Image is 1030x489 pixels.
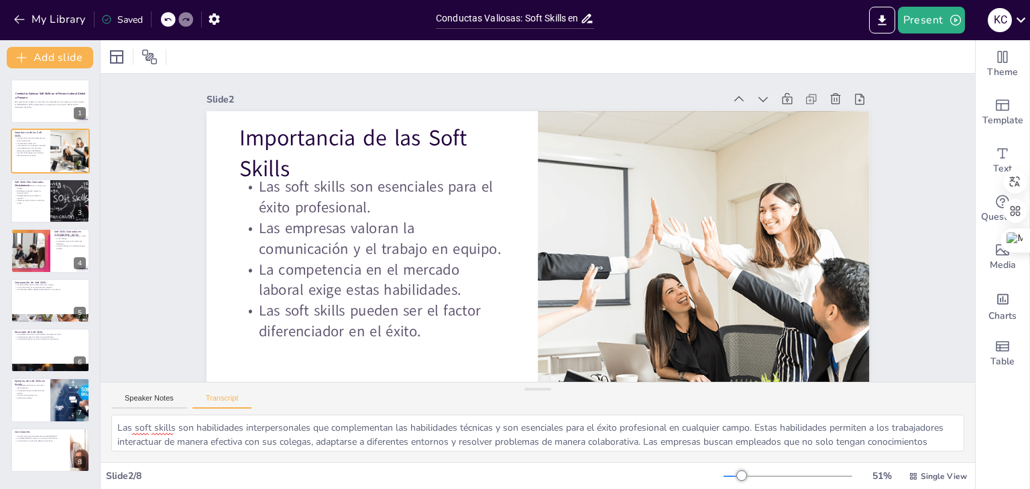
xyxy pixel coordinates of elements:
[15,336,86,338] p: La experiencia práctica refuerza el aprendizaje.
[11,328,90,372] div: 6
[15,333,86,336] p: La colaboración entre universidades y empresas es clave.
[869,7,895,33] button: Export to PowerPoint
[15,190,46,194] p: El trabajo en equipo mejora la productividad.
[106,470,724,482] div: Slide 2 / 8
[15,283,86,286] p: Las prioridades de soft skills varían por cultura.
[54,235,86,240] p: La resolución de problemas es crucial en el trabajo.
[15,147,46,151] p: La competencia en el mercado laboral exige estas habilidades.
[15,286,86,289] p: La comunicación es universalmente valorada.
[988,309,1017,324] span: Charts
[15,437,66,439] p: La adaptabilidad es clave en un entorno cambiante.
[15,390,46,395] p: La empatía mejora la dinámica del equipo.
[74,307,86,319] div: 5
[221,59,738,126] div: Slide 2
[11,179,90,223] div: 3
[15,435,66,437] p: Las soft skills son esenciales para la empleabilidad.
[74,407,86,419] div: 7
[15,185,46,190] p: Comunicación efectiva es clave en el trabajo.
[54,245,86,250] p: La ética laboral es fundamental para el éxito.
[11,228,90,273] div: 4
[15,180,46,188] p: Soft Skills Más Valoradas Globalmente
[15,330,86,334] p: Desarrollo de Soft Skills
[111,394,187,409] button: Speaker Notes
[74,157,86,169] div: 2
[976,330,1029,378] div: Add a table
[11,279,90,323] div: 5
[74,107,86,119] div: 1
[987,65,1018,80] span: Theme
[15,137,46,141] p: Las soft skills son esenciales para el éxito profesional.
[990,354,1015,369] span: Table
[11,129,90,173] div: 2
[988,8,1012,32] div: K C
[15,288,86,291] p: Las empresas deben adaptar expectativas a su contexto.
[15,429,66,433] p: Conclusiones
[866,470,898,482] div: 51 %
[229,269,498,338] p: Las soft skills pueden ser el factor diferenciador en el éxito.
[988,7,1012,33] button: K C
[976,88,1029,137] div: Add ready made slides
[101,13,143,26] div: Saved
[436,9,580,28] input: Insert title
[15,141,46,146] p: Las empresas valoran la comunicación y el trabajo en equipo.
[982,113,1023,128] span: Template
[15,338,86,341] p: La retroalimentación continua impulsa el crecimiento.
[74,207,86,219] div: 3
[54,230,86,237] p: Soft Skills Valoradas en [GEOGRAPHIC_DATA]
[111,415,964,451] textarea: Las soft skills son habilidades interpersonales que complementan las habilidades técnicas y son e...
[11,79,90,123] div: 1
[976,137,1029,185] div: Add text boxes
[11,378,90,422] div: 7
[11,428,90,472] div: 8
[15,385,46,389] p: Los equipos exitosos se comunican efectivamente.
[15,130,46,137] p: Importancia de las Soft Skills
[238,187,506,256] p: Las empresas valoran la comunicación y el trabajo en equipo.
[74,456,86,468] div: 8
[981,210,1025,224] span: Questions
[242,146,510,215] p: Las soft skills son esenciales para el éxito profesional.
[141,49,158,65] span: Position
[990,258,1016,273] span: Media
[106,46,127,68] div: Layout
[898,7,965,33] button: Present
[233,228,502,297] p: La competencia en el mercado laboral exige estas habilidades.
[15,439,66,442] p: La formación en soft skills debe ser prioritaria.
[976,281,1029,330] div: Add charts and graphs
[74,356,86,368] div: 6
[15,101,86,106] p: Esta presentación explora las soft skills más valoradas por las empresas a nivel mundial y en [GE...
[15,151,46,156] p: Las soft skills pueden ser el factor diferenciador en el éxito.
[192,394,252,409] button: Transcript
[921,471,967,482] span: Single View
[15,379,46,387] p: Ejemplos de Soft Skills en Acción
[15,280,86,284] p: Comparación de Soft Skills
[15,395,46,399] p: Las soft skills impulsan la satisfacción laboral.
[15,92,85,99] strong: Conductas Valiosas: Soft Skills en el Entorno Laboral Global y Peruano
[976,185,1029,233] div: Get real-time input from your audience
[245,92,516,181] p: Importancia de las Soft Skills
[15,200,46,204] p: Liderazgo inspira a otros a alcanzar metas.
[15,194,46,199] p: Adaptabilidad ante cambios es esencial.
[976,40,1029,88] div: Change the overall theme
[7,47,93,68] button: Add slide
[74,257,86,269] div: 4
[15,106,86,109] p: Generated with [URL]
[10,9,91,30] button: My Library
[54,240,86,244] p: La empatía mejora las relaciones laborales.
[993,161,1012,176] span: Text
[976,233,1029,281] div: Add images, graphics, shapes or video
